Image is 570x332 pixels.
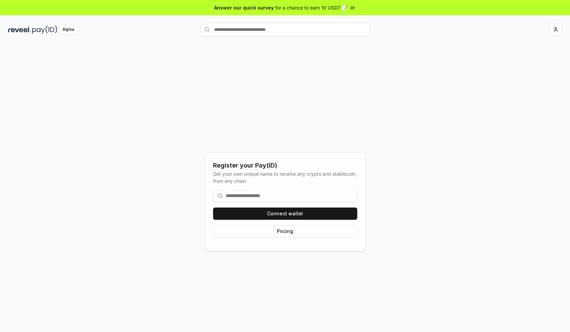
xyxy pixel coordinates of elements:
[213,161,357,170] div: Register your Pay(ID)
[59,25,78,34] div: Alpha
[8,25,31,34] img: reveel_dark
[275,4,348,11] span: for a chance to earn 10 USDT 📝
[32,25,57,34] img: pay_id
[214,4,274,11] span: Answer our quick survey
[213,208,357,220] button: Connect wallet
[213,225,357,237] button: Pricing
[213,170,357,184] div: Get your own unique name to receive any crypto and stablecoin, from any chain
